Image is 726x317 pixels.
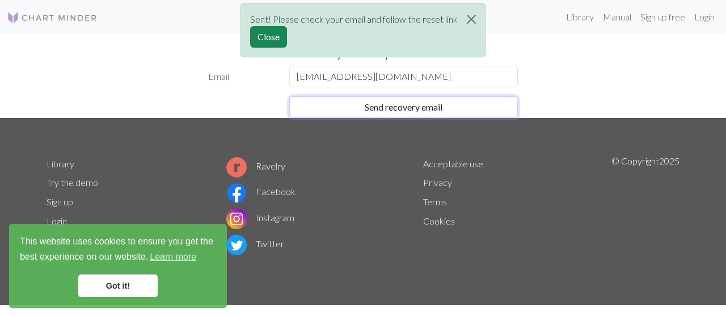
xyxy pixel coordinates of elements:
a: Instagram [226,212,294,223]
a: learn more about cookies [148,248,198,265]
button: Send recovery email [289,96,518,118]
a: Sign up [47,196,73,207]
img: Ravelry logo [226,157,247,177]
a: Library [47,158,74,169]
p: © Copyright 2025 [611,154,679,269]
a: Ravelry [226,160,285,171]
a: Login [47,215,67,226]
a: Cookies [423,215,455,226]
span: This website uses cookies to ensure you get the best experience on our website. [20,235,216,265]
a: Acceptable use [423,158,483,169]
a: Privacy [423,177,452,188]
img: Facebook logo [226,183,247,203]
a: Try the demo [47,177,98,188]
a: Twitter [226,238,284,249]
a: Facebook [226,186,296,197]
div: cookieconsent [9,224,227,308]
img: Instagram logo [226,209,247,229]
label: Email [201,66,282,87]
a: dismiss cookie message [78,274,158,297]
button: Close [250,26,287,48]
img: Twitter logo [226,235,247,255]
p: Sent! Please check your email and follow the reset link [250,12,458,26]
a: Terms [423,196,447,207]
button: Close [458,3,485,35]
